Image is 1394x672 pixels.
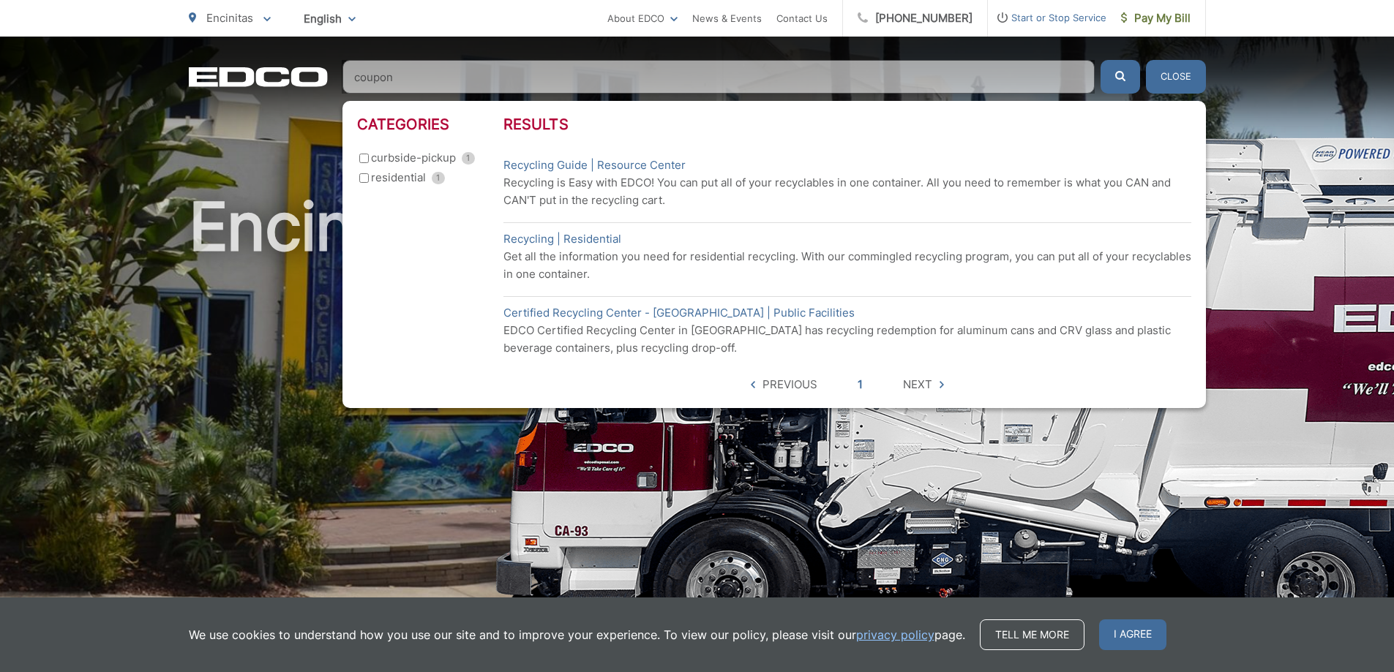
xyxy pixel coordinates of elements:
span: I agree [1099,619,1166,650]
p: We use cookies to understand how you use our site and to improve your experience. To view our pol... [189,626,965,643]
span: 1 [462,152,475,165]
a: 1 [858,376,863,393]
span: curbside-pickup [371,149,456,167]
span: Next [903,376,932,393]
a: Recycling | Residential [503,230,621,248]
button: Close [1146,60,1206,94]
input: Search [342,60,1095,94]
a: News & Events [692,10,762,27]
h1: Encinitas [189,190,1206,653]
button: Submit the search query. [1101,60,1140,94]
h3: Results [503,116,1191,133]
a: Certified Recycling Center - [GEOGRAPHIC_DATA] | Public Facilities [503,304,855,322]
p: EDCO Certified Recycling Center in [GEOGRAPHIC_DATA] has recycling redemption for aluminum cans a... [503,322,1191,357]
a: EDCD logo. Return to the homepage. [189,67,328,87]
span: Pay My Bill [1121,10,1191,27]
span: residential [371,169,426,186]
p: Get all the information you need for residential recycling. With our commingled recycling program... [503,248,1191,283]
span: English [293,6,367,31]
span: 1 [432,172,445,184]
p: Recycling is Easy with EDCO! You can put all of your recyclables in one container. All you need t... [503,174,1191,209]
h3: Categories [357,116,503,133]
input: residential 1 [359,173,369,183]
a: privacy policy [856,626,934,643]
span: Previous [762,376,817,393]
a: Contact Us [776,10,828,27]
a: About EDCO [607,10,678,27]
span: Encinitas [206,11,253,25]
a: Tell me more [980,619,1084,650]
a: Recycling Guide | Resource Center [503,156,686,174]
input: curbside-pickup 1 [359,154,369,163]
